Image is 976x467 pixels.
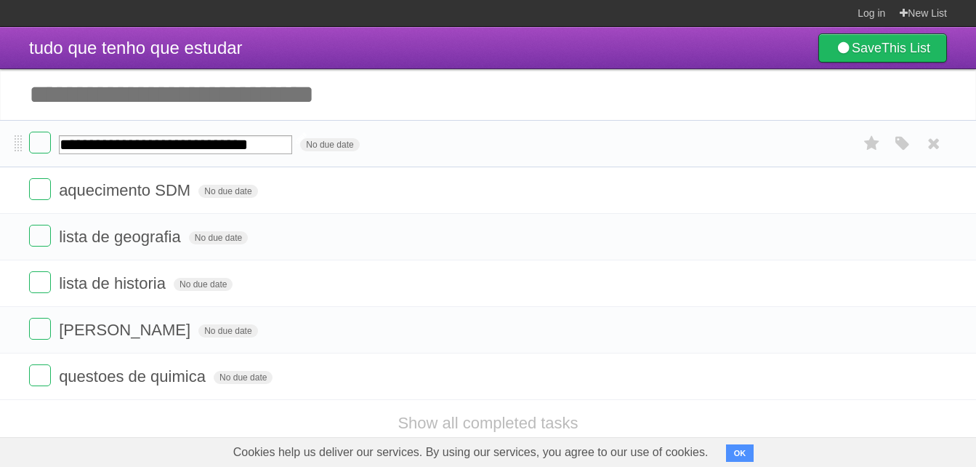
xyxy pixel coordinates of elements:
label: Done [29,225,51,247]
span: No due date [198,185,257,198]
span: No due date [300,138,359,151]
span: aquecimento SDM [59,181,194,199]
a: Show all completed tasks [398,414,578,432]
span: lista de geografia [59,228,185,246]
label: Done [29,178,51,200]
label: Star task [858,132,886,156]
span: lista de historia [59,274,169,292]
span: No due date [189,231,248,244]
span: tudo que tenho que estudar [29,38,243,57]
span: Cookies help us deliver our services. By using our services, you agree to our use of cookies. [219,438,723,467]
span: [PERSON_NAME] [59,321,194,339]
span: No due date [174,278,233,291]
label: Done [29,364,51,386]
b: This List [882,41,930,55]
label: Done [29,132,51,153]
label: Done [29,318,51,340]
a: SaveThis List [818,33,947,63]
span: No due date [198,324,257,338]
span: questoes de quimica [59,367,209,386]
span: No due date [214,371,273,384]
label: Done [29,271,51,293]
button: OK [726,444,754,462]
